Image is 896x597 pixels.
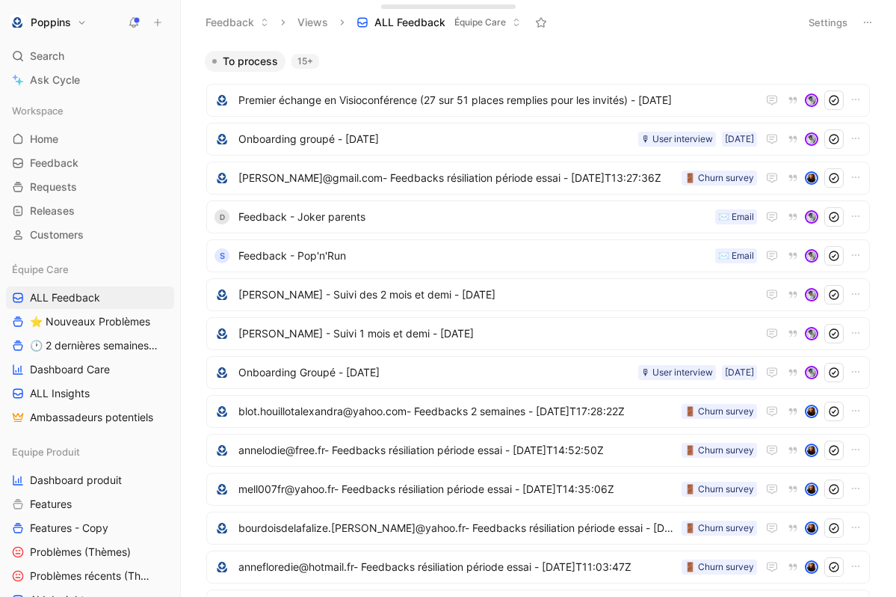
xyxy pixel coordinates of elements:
[6,258,174,281] div: Équipe Care
[350,11,528,34] button: ALL FeedbackÉquipe Care
[30,71,80,89] span: Ask Cycle
[6,310,174,333] a: ⭐ Nouveaux Problèmes
[206,278,870,311] a: logo[PERSON_NAME] - Suivi des 2 mois et demi - [DATE]avatar
[30,362,110,377] span: Dashboard Care
[6,152,174,174] a: Feedback
[205,51,285,72] button: To process
[641,365,713,380] div: 🎙 User interview
[238,558,676,576] span: annefloredie@hotmail.fr- Feedbacks résiliation période essai - [DATE]T11:03:47Z
[725,132,754,147] div: [DATE]
[30,521,108,536] span: Features - Copy
[238,480,676,498] span: mell007fr@yahoo.fr- Feedbacks résiliation période essai - [DATE]T14:35:06Z
[6,258,174,429] div: Équipe CareALL Feedback⭐ Nouveaux Problèmes🕐 2 dernières semaines - OccurencesDashboard CareALL I...
[6,382,174,405] a: ALL Insights
[806,95,817,105] img: avatar
[238,130,632,148] span: Onboarding groupé - [DATE]
[6,441,174,463] div: Equipe Produit
[685,443,754,458] div: 🚪 Churn survey
[238,208,709,226] span: Feedback - Joker parents
[6,517,174,539] a: Features - Copy
[238,364,632,382] span: Onboarding Groupé - [DATE]
[725,365,754,380] div: [DATE]
[806,406,817,417] img: avatar
[6,406,174,429] a: Ambassadeurs potentiels
[685,482,754,497] div: 🚪 Churn survey
[30,569,155,584] span: Problèmes récents (Thèmes)
[30,180,77,195] span: Requests
[206,317,870,350] a: logo[PERSON_NAME] - Suivi 1 mois et demi - [DATE]avatar
[30,410,153,425] span: Ambassadeurs potentiels
[12,444,80,459] span: Equipe Produit
[206,162,870,195] a: logo[PERSON_NAME]@gmail.com- Feedbacks résiliation période essai - [DATE]T13:27:36Z🚪 Churn survey...
[206,239,870,272] a: SFeedback - Pop'n'Run✉️ Emailavatar
[30,227,84,242] span: Customers
[6,469,174,492] a: Dashboard produit
[6,45,174,67] div: Search
[214,365,229,380] img: logo
[6,69,174,91] a: Ask Cycle
[30,473,122,488] span: Dashboard produit
[806,562,817,572] img: avatar
[30,386,90,401] span: ALL Insights
[12,262,69,277] span: Équipe Care
[214,482,229,497] img: logo
[6,12,90,33] button: PoppinsPoppins
[806,290,817,300] img: avatar
[238,286,757,304] span: [PERSON_NAME] - Suivi des 2 mois et demi - [DATE]
[238,169,676,187] span: [PERSON_NAME]@gmail.com- Feedbacks résiliation période essai - [DATE]T13:27:36Z
[6,541,174,563] a: Problèmes (Thèmes)
[206,551,870,584] a: logoannefloredie@hotmail.fr- Feedbacks résiliation période essai - [DATE]T11:03:47Z🚪 Churn survey...
[214,443,229,458] img: logo
[206,200,870,233] a: dFeedback - Joker parents✉️ Emailavatar
[206,395,870,428] a: logoblot.houillotalexandra@yahoo.com- Feedbacks 2 semaines - [DATE]T17:28:22Z🚪 Churn surveyavatar
[6,176,174,198] a: Requests
[30,338,158,353] span: 🕐 2 dernières semaines - Occurences
[214,287,229,302] img: logo
[30,203,75,218] span: Releases
[6,334,174,357] a: 🕐 2 dernières semaines - Occurences
[206,434,870,467] a: logoannelodie@free.fr- Feedbacks résiliation période essai - [DATE]T14:52:50Z🚪 Churn surveyavatar
[30,290,100,305] span: ALL Feedback
[806,134,817,144] img: avatar
[238,402,676,420] span: blot.houillotalexandra@yahoo.com- Feedbacks 2 semaines - [DATE]T17:28:22Z
[641,132,713,147] div: 🎙 User interview
[30,497,72,512] span: Features
[806,251,817,261] img: avatar
[214,93,229,108] img: logo
[214,560,229,575] img: logo
[685,560,754,575] div: 🚪 Churn survey
[6,493,174,515] a: Features
[238,325,757,343] span: [PERSON_NAME] - Suivi 1 mois et demi - [DATE]
[214,326,229,341] img: logo
[223,54,278,69] span: To process
[206,123,870,156] a: logoOnboarding groupé - [DATE][DATE]🎙 User interviewavatar
[6,200,174,222] a: Releases
[374,15,445,30] span: ALL Feedback
[806,173,817,183] img: avatar
[685,521,754,536] div: 🚪 Churn survey
[806,367,817,378] img: avatar
[6,287,174,309] a: ALL Feedback
[718,248,754,263] div: ✉️ Email
[10,15,25,30] img: Poppins
[238,247,709,265] span: Feedback - Pop'n'Run
[30,314,150,329] span: ⭐ Nouveaux Problèmes
[30,47,64,65] span: Search
[718,209,754,224] div: ✉️ Email
[206,473,870,506] a: logomell007fr@yahoo.fr- Feedbacks résiliation période essai - [DATE]T14:35:06Z🚪 Churn surveyavatar
[30,545,131,560] span: Problèmes (Thèmes)
[31,16,71,29] h1: Poppins
[30,132,58,147] span: Home
[214,248,229,263] div: S
[206,512,870,545] a: logobourdoisdelafalize.[PERSON_NAME]@yahoo.fr- Feedbacks résiliation période essai - [DATE]T11:49...
[214,171,229,186] img: logo
[214,132,229,147] img: logo
[806,484,817,495] img: avatar
[291,54,319,69] div: 15+
[238,519,676,537] span: bourdoisdelafalize.[PERSON_NAME]@yahoo.fr- Feedbacks résiliation période essai - [DATE]T11:49:00Z
[206,84,870,117] a: logoPremier échange en Visioconférence (27 sur 51 places remplies pour les invités) - [DATE]avatar
[6,565,174,587] a: Problèmes récents (Thèmes)
[199,11,276,34] button: Feedback
[806,445,817,456] img: avatar
[6,358,174,381] a: Dashboard Care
